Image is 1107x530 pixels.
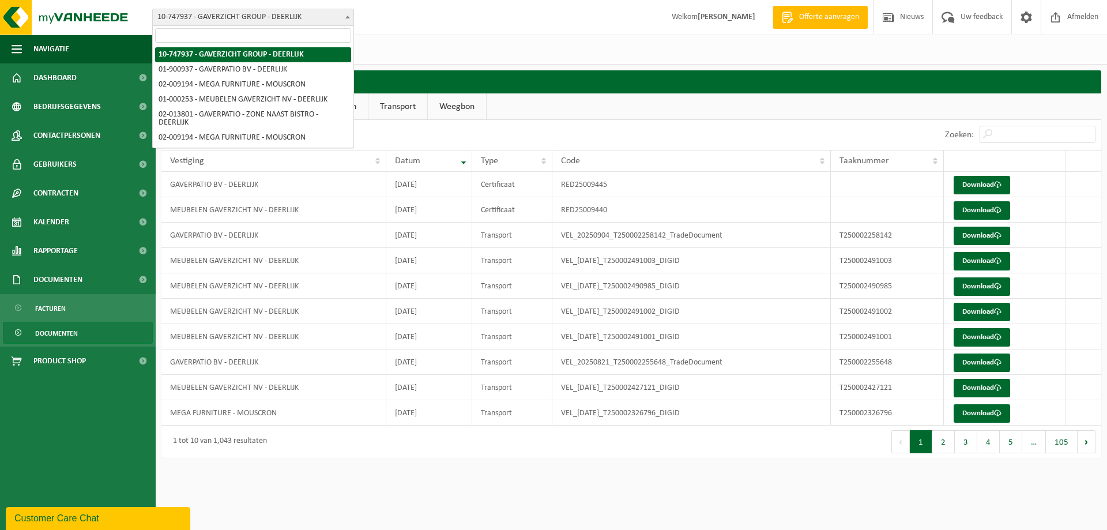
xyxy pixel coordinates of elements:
[773,6,868,29] a: Offerte aanvragen
[33,63,77,92] span: Dashboard
[161,375,386,400] td: MEUBELEN GAVERZICHT NV - DEERLIJK
[977,430,1000,453] button: 4
[368,93,427,120] a: Transport
[552,375,831,400] td: VEL_[DATE]_T250002427121_DIGID
[796,12,862,23] span: Offerte aanvragen
[386,349,472,375] td: [DATE]
[33,236,78,265] span: Rapportage
[35,298,66,319] span: Facturen
[472,375,552,400] td: Transport
[954,277,1010,296] a: Download
[1078,430,1095,453] button: Next
[1046,430,1078,453] button: 105
[6,505,193,530] iframe: chat widget
[33,347,86,375] span: Product Shop
[3,297,153,319] a: Facturen
[954,328,1010,347] a: Download
[33,179,78,208] span: Contracten
[552,349,831,375] td: VEL_20250821_T250002255648_TradeDocument
[386,172,472,197] td: [DATE]
[954,379,1010,397] a: Download
[472,349,552,375] td: Transport
[167,431,267,452] div: 1 tot 10 van 1,043 resultaten
[33,208,69,236] span: Kalender
[910,430,932,453] button: 1
[954,404,1010,423] a: Download
[831,375,943,400] td: T250002427121
[161,273,386,299] td: MEUBELEN GAVERZICHT NV - DEERLIJK
[155,62,351,77] li: 01-900937 - GAVERPATIO BV - DEERLIJK
[552,248,831,273] td: VEL_[DATE]_T250002491003_DIGID
[472,223,552,248] td: Transport
[386,273,472,299] td: [DATE]
[698,13,755,21] strong: [PERSON_NAME]
[552,172,831,197] td: RED25009445
[33,92,101,121] span: Bedrijfsgegevens
[472,299,552,324] td: Transport
[155,130,351,145] li: 02-009194 - MEGA FURNITURE - MOUSCRON
[161,324,386,349] td: MEUBELEN GAVERZICHT NV - DEERLIJK
[386,197,472,223] td: [DATE]
[552,197,831,223] td: RED25009440
[954,354,1010,372] a: Download
[161,172,386,197] td: GAVERPATIO BV - DEERLIJK
[552,223,831,248] td: VEL_20250904_T250002258142_TradeDocument
[33,35,69,63] span: Navigatie
[552,273,831,299] td: VEL_[DATE]_T250002490985_DIGID
[155,77,351,92] li: 02-009194 - MEGA FURNITURE - MOUSCRON
[386,248,472,273] td: [DATE]
[831,299,943,324] td: T250002491002
[161,349,386,375] td: GAVERPATIO BV - DEERLIJK
[386,223,472,248] td: [DATE]
[155,47,351,62] li: 10-747937 - GAVERZICHT GROUP - DEERLIJK
[831,248,943,273] td: T250002491003
[386,299,472,324] td: [DATE]
[481,156,498,166] span: Type
[945,130,974,140] label: Zoeken:
[395,156,420,166] span: Datum
[472,197,552,223] td: Certificaat
[472,400,552,426] td: Transport
[153,9,353,25] span: 10-747937 - GAVERZICHT GROUP - DEERLIJK
[161,197,386,223] td: MEUBELEN GAVERZICHT NV - DEERLIJK
[472,273,552,299] td: Transport
[954,176,1010,194] a: Download
[386,375,472,400] td: [DATE]
[831,400,943,426] td: T250002326796
[155,92,351,107] li: 01-000253 - MEUBELEN GAVERZICHT NV - DEERLIJK
[170,156,204,166] span: Vestiging
[839,156,889,166] span: Taaknummer
[386,400,472,426] td: [DATE]
[472,248,552,273] td: Transport
[35,322,78,344] span: Documenten
[561,156,580,166] span: Code
[161,248,386,273] td: MEUBELEN GAVERZICHT NV - DEERLIJK
[33,265,82,294] span: Documenten
[831,273,943,299] td: T250002490985
[1022,430,1046,453] span: …
[161,400,386,426] td: MEGA FURNITURE - MOUSCRON
[428,93,486,120] a: Weegbon
[932,430,955,453] button: 2
[552,324,831,349] td: VEL_[DATE]_T250002491001_DIGID
[1000,430,1022,453] button: 5
[386,324,472,349] td: [DATE]
[161,70,1101,93] h2: Documenten
[891,430,910,453] button: Previous
[831,349,943,375] td: T250002255648
[161,223,386,248] td: GAVERPATIO BV - DEERLIJK
[954,303,1010,321] a: Download
[472,324,552,349] td: Transport
[954,227,1010,245] a: Download
[33,121,100,150] span: Contactpersonen
[472,172,552,197] td: Certificaat
[954,201,1010,220] a: Download
[155,107,351,130] li: 02-013801 - GAVERPATIO - ZONE NAAST BISTRO - DEERLIJK
[152,9,354,26] span: 10-747937 - GAVERZICHT GROUP - DEERLIJK
[831,223,943,248] td: T250002258142
[831,324,943,349] td: T250002491001
[552,299,831,324] td: VEL_[DATE]_T250002491002_DIGID
[552,400,831,426] td: VEL_[DATE]_T250002326796_DIGID
[161,299,386,324] td: MEUBELEN GAVERZICHT NV - DEERLIJK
